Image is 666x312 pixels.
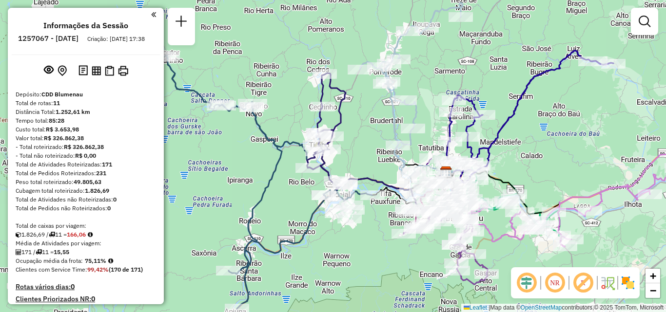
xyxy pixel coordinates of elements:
span: Exibir rótulo [571,271,595,294]
strong: 166,06 [67,231,86,238]
div: Tempo total: [16,116,156,125]
div: Total de Pedidos não Roteirizados: [16,204,156,213]
span: Clientes com Service Time: [16,266,87,273]
div: 1.826,69 / 11 = [16,230,156,239]
strong: 0 [107,204,111,212]
button: Centralizar mapa no depósito ou ponto de apoio [56,63,69,78]
strong: R$ 3.653,98 [46,126,79,133]
span: | [489,304,490,311]
div: Total de Pedidos Roteirizados: [16,169,156,178]
strong: 99,42% [87,266,109,273]
h4: Clientes Priorizados NR: [16,295,156,303]
h4: Rotas vários dias: [16,283,156,291]
span: + [650,270,656,282]
i: Cubagem total roteirizado [16,232,21,238]
img: Fluxo de ruas [600,275,615,291]
span: Ocupação média da frota: [16,257,83,264]
a: Zoom out [646,283,660,298]
a: Zoom in [646,269,660,283]
div: Total de rotas: [16,99,156,108]
i: Total de rotas [49,232,55,238]
strong: R$ 0,00 [75,152,96,159]
div: 171 / 11 = [16,248,156,257]
button: Visualizar Romaneio [103,64,116,78]
strong: 49.805,63 [74,178,101,185]
div: Peso total roteirizado: [16,178,156,186]
strong: 75,11% [85,257,106,264]
img: CDD Blumenau [440,166,452,179]
i: Total de rotas [36,249,42,255]
div: Total de caixas por viagem: [16,221,156,230]
strong: 1.252,61 km [56,108,90,115]
div: Criação: [DATE] 17:38 [83,35,149,43]
i: Meta Caixas/viagem: 199,74 Diferença: -33,68 [88,232,93,238]
strong: R$ 326.862,38 [64,143,104,150]
strong: 11 [53,99,60,107]
strong: 0 [91,294,95,303]
button: Imprimir Rotas [116,64,130,78]
strong: 15,55 [54,248,69,256]
div: Cubagem total roteirizado: [16,186,156,195]
strong: 231 [96,169,106,177]
strong: 0 [71,282,75,291]
span: − [650,284,656,296]
strong: 0 [113,196,117,203]
a: Nova sessão e pesquisa [172,12,191,34]
h6: 1257067 - [DATE] [18,34,78,43]
div: Valor total: [16,134,156,143]
span: Ocultar NR [543,271,567,294]
a: Leaflet [464,304,487,311]
em: Média calculada utilizando a maior ocupação (%Peso ou %Cubagem) de cada rota da sessão. Rotas cro... [108,258,113,264]
div: - Total não roteirizado: [16,151,156,160]
img: Exibir/Ocultar setores [620,275,636,291]
a: Exibir filtros [635,12,654,31]
div: Total de Atividades não Roteirizadas: [16,195,156,204]
strong: 85:28 [49,117,64,124]
div: - Total roteirizado: [16,143,156,151]
button: Exibir sessão original [42,63,56,78]
strong: R$ 326.862,38 [44,134,84,142]
button: Logs desbloquear sessão [77,63,90,78]
strong: 171 [102,161,112,168]
div: Depósito: [16,90,156,99]
div: Média de Atividades por viagem: [16,239,156,248]
i: Total de Atividades [16,249,21,255]
button: Visualizar relatório de Roteirização [90,64,103,77]
a: OpenStreetMap [521,304,562,311]
strong: (170 de 171) [109,266,143,273]
div: Total de Atividades Roteirizadas: [16,160,156,169]
strong: CDD Blumenau [41,91,83,98]
span: Ocultar deslocamento [515,271,538,294]
div: Custo total: [16,125,156,134]
h4: Informações da Sessão [43,21,128,30]
a: Clique aqui para minimizar o painel [151,9,156,20]
div: Distância Total: [16,108,156,116]
strong: 1.826,69 [85,187,109,194]
div: Map data © contributors,© 2025 TomTom, Microsoft [461,304,666,312]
